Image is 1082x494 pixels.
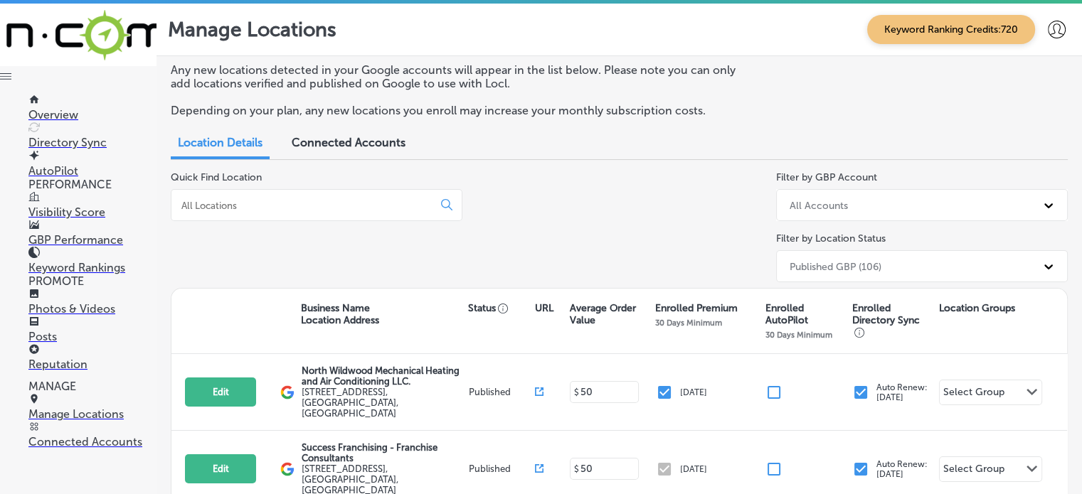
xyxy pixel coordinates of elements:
button: Edit [185,377,256,407]
p: PROMOTE [28,274,157,288]
img: logo [280,385,295,399]
p: Reputation [28,358,157,371]
p: Location Groups [939,302,1015,314]
p: Depending on your plan, any new locations you enroll may increase your monthly subscription costs. [171,104,754,117]
p: Auto Renew: [DATE] [876,459,928,479]
p: Enrolled Directory Sync [852,302,932,338]
label: Filter by Location Status [776,232,886,245]
p: AutoPilot [28,164,157,178]
p: GBP Performance [28,233,157,247]
p: Overview [28,108,157,122]
p: 30 Days Minimum [655,318,722,328]
p: North Wildwood Mechanical Heating and Air Conditioning LLC. [302,365,465,387]
img: logo [280,462,295,476]
a: AutoPilot [28,151,157,178]
p: Status [468,302,535,314]
a: Keyword Rankings [28,247,157,274]
p: $ [574,464,579,474]
p: $ [574,387,579,397]
p: Enrolled Premium [655,302,738,314]
span: Location Details [178,136,262,149]
div: Published GBP (106) [790,260,881,272]
p: Business Name Location Address [301,302,379,326]
a: Reputation [28,344,157,371]
label: Filter by GBP Account [776,171,877,183]
a: Posts [28,316,157,343]
p: Photos & Videos [28,302,157,316]
p: Auto Renew: [DATE] [876,382,928,402]
p: Directory Sync [28,136,157,149]
label: [STREET_ADDRESS] , [GEOGRAPHIC_DATA], [GEOGRAPHIC_DATA] [302,387,465,419]
a: Manage Locations [28,394,157,421]
div: All Accounts [790,199,848,211]
p: Published [469,387,536,397]
a: GBP Performance [28,220,157,247]
button: Edit [185,454,256,483]
a: Directory Sync [28,122,157,149]
p: [DATE] [680,464,707,474]
p: MANAGE [28,380,157,393]
p: Success Franchising - Franchise Consultants [302,442,465,463]
span: Keyword Ranking Credits: 720 [867,15,1035,44]
p: Published [469,463,536,474]
p: Keyword Rankings [28,261,157,274]
p: Manage Locations [168,18,336,41]
p: PERFORMANCE [28,178,157,191]
a: Overview [28,95,157,122]
p: Posts [28,330,157,343]
a: Photos & Videos [28,289,157,316]
label: Quick Find Location [171,171,262,183]
p: URL [535,302,553,314]
p: Manage Locations [28,407,157,421]
p: [DATE] [680,387,707,397]
p: Enrolled AutoPilot [765,302,845,326]
p: Connected Accounts [28,435,157,449]
input: All Locations [180,199,430,212]
p: Average Order Value [569,302,648,326]
a: Visibility Score [28,192,157,219]
p: Visibility Score [28,205,157,219]
p: 30 Days Minimum [765,330,832,340]
div: Select Group [943,463,1004,479]
span: Connected Accounts [292,136,405,149]
div: Select Group [943,386,1004,402]
a: Connected Accounts [28,421,157,449]
p: Any new locations detected in your Google accounts will appear in the list below. Please note you... [171,63,754,90]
